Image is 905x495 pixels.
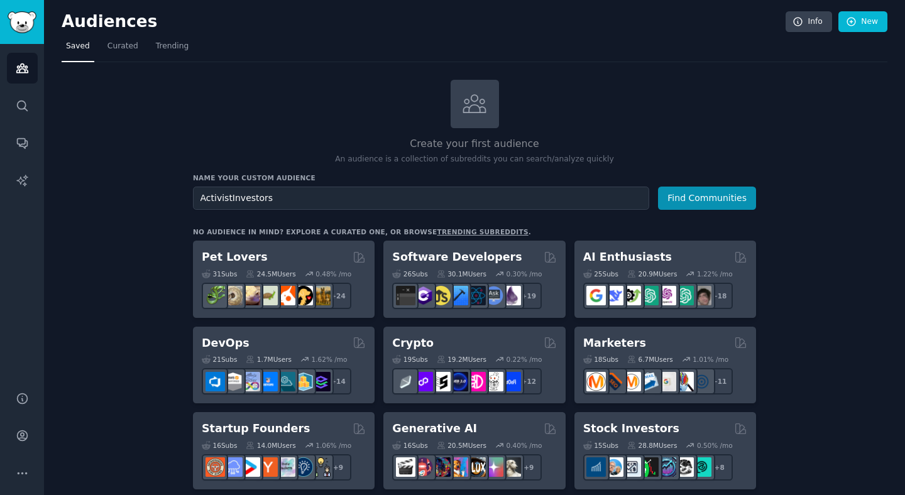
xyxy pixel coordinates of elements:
img: reactnative [466,286,486,305]
img: leopardgeckos [241,286,260,305]
img: startup [241,457,260,477]
div: + 19 [515,283,542,309]
img: dogbreed [311,286,331,305]
div: 0.40 % /mo [507,441,542,450]
img: PlatformEngineers [311,372,331,391]
div: 31 Sub s [202,269,237,278]
div: 28.8M Users [627,441,677,450]
img: PetAdvice [293,286,313,305]
img: defiblockchain [466,372,486,391]
img: Forex [622,457,641,477]
a: Info [786,11,832,33]
div: 6.7M Users [627,355,673,364]
img: herpetology [206,286,225,305]
img: GoogleGeminiAI [586,286,606,305]
img: dalle2 [414,457,433,477]
img: Trading [639,457,659,477]
img: AskComputerScience [484,286,503,305]
div: 20.9M Users [627,269,677,278]
div: + 14 [325,368,351,394]
img: SaaS [223,457,243,477]
span: Curated [107,41,138,52]
img: software [396,286,415,305]
img: indiehackers [276,457,295,477]
img: aws_cdk [293,372,313,391]
div: 1.7M Users [246,355,292,364]
h2: Marketers [583,335,646,351]
div: + 12 [515,368,542,394]
div: 14.0M Users [246,441,295,450]
div: 0.50 % /mo [697,441,733,450]
img: deepdream [431,457,451,477]
img: web3 [449,372,468,391]
img: Entrepreneurship [293,457,313,477]
div: No audience in mind? Explore a curated one, or browse . [193,227,531,236]
div: 0.22 % /mo [507,355,542,364]
a: Saved [62,36,94,62]
div: 19.2M Users [437,355,486,364]
div: 26 Sub s [392,269,427,278]
img: sdforall [449,457,468,477]
img: learnjavascript [431,286,451,305]
img: AItoolsCatalog [622,286,641,305]
div: 16 Sub s [392,441,427,450]
img: DeepSeek [604,286,623,305]
div: 0.30 % /mo [507,269,542,278]
img: FluxAI [466,457,486,477]
div: + 24 [325,283,351,309]
div: 1.22 % /mo [697,269,733,278]
img: csharp [414,286,433,305]
img: AskMarketing [622,372,641,391]
h2: Pet Lovers [202,249,268,265]
div: 1.06 % /mo [315,441,351,450]
div: 25 Sub s [583,269,618,278]
img: cockatiel [276,286,295,305]
img: chatgpt_prompts_ [674,286,694,305]
img: ballpython [223,286,243,305]
img: platformengineering [276,372,295,391]
input: Pick a short name, like "Digital Marketers" or "Movie-Goers" [193,187,649,210]
img: technicalanalysis [692,457,711,477]
img: DreamBooth [502,457,521,477]
img: GummySearch logo [8,11,36,33]
h2: Stock Investors [583,421,679,437]
img: Emailmarketing [639,372,659,391]
img: DevOpsLinks [258,372,278,391]
h2: DevOps [202,335,250,351]
p: An audience is a collection of subreddits you can search/analyze quickly [193,154,756,165]
h3: Name your custom audience [193,173,756,182]
img: bigseo [604,372,623,391]
img: swingtrading [674,457,694,477]
img: ethfinance [396,372,415,391]
img: azuredevops [206,372,225,391]
img: MarketingResearch [674,372,694,391]
div: 19 Sub s [392,355,427,364]
img: AWS_Certified_Experts [223,372,243,391]
span: Saved [66,41,90,52]
div: 20.5M Users [437,441,486,450]
img: ethstaker [431,372,451,391]
div: 15 Sub s [583,441,618,450]
div: + 11 [706,368,733,394]
a: New [838,11,887,33]
img: elixir [502,286,521,305]
div: 24.5M Users [246,269,295,278]
div: 0.48 % /mo [315,269,351,278]
img: CryptoNews [484,372,503,391]
img: ValueInvesting [604,457,623,477]
img: EntrepreneurRideAlong [206,457,225,477]
img: growmybusiness [311,457,331,477]
img: googleads [657,372,676,391]
button: Find Communities [658,187,756,210]
img: 0xPolygon [414,372,433,391]
img: starryai [484,457,503,477]
img: OpenAIDev [657,286,676,305]
img: aivideo [396,457,415,477]
a: Trending [151,36,193,62]
img: dividends [586,457,606,477]
h2: Crypto [392,335,434,351]
div: 1.01 % /mo [693,355,728,364]
div: + 9 [325,454,351,481]
img: content_marketing [586,372,606,391]
img: Docker_DevOps [241,372,260,391]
